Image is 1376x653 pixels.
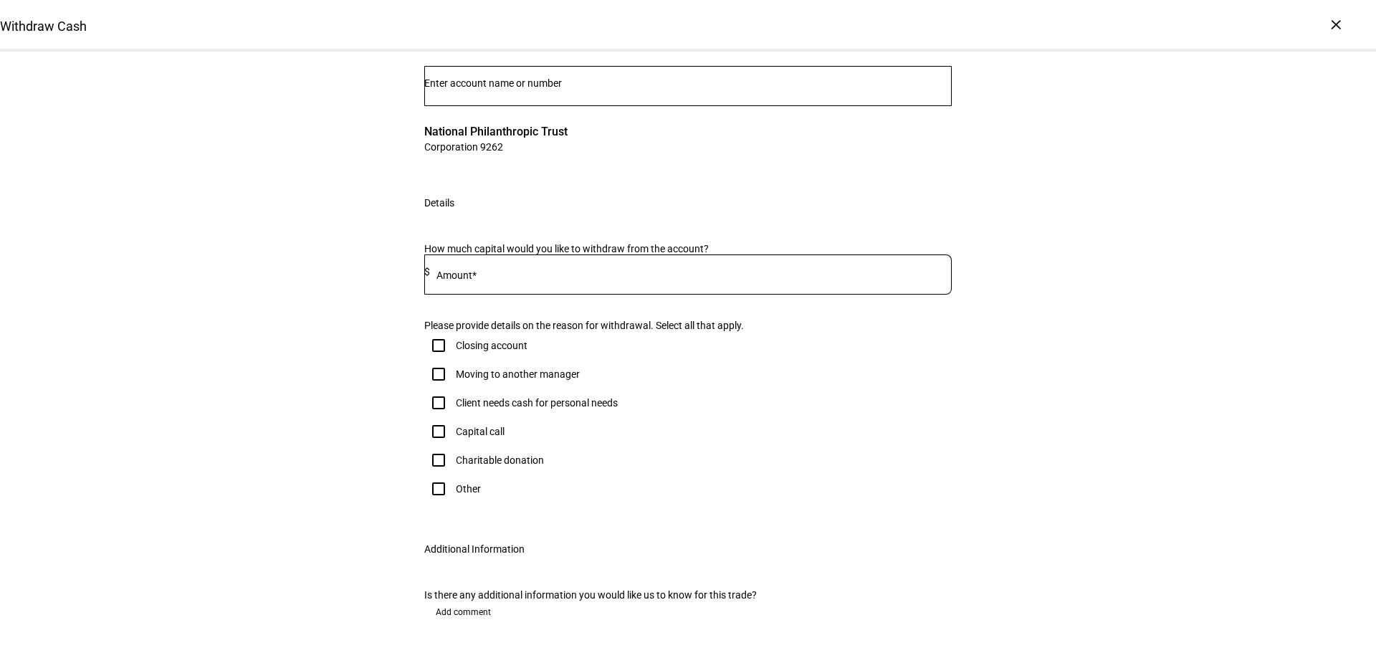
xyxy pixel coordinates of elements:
span: National Philanthropic Trust [424,123,568,140]
div: Capital call [456,426,505,437]
div: Additional Information [424,543,525,555]
span: $ [424,266,430,277]
input: Number [424,77,952,89]
mat-label: Amount* [436,270,477,281]
div: Details [424,197,454,209]
div: Is there any additional information you would like us to know for this trade? [424,589,952,601]
div: How much capital would you like to withdraw from the account? [424,243,952,254]
div: Charitable donation [456,454,544,466]
span: Add comment [436,601,491,624]
button: Add comment [424,601,502,624]
div: × [1324,13,1347,36]
div: Client needs cash for personal needs [456,397,618,409]
div: Closing account [456,340,527,351]
div: Moving to another manager [456,368,580,380]
div: Other [456,483,481,495]
div: Please provide details on the reason for withdrawal. Select all that apply. [424,320,952,331]
span: Corporation 9262 [424,140,568,153]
